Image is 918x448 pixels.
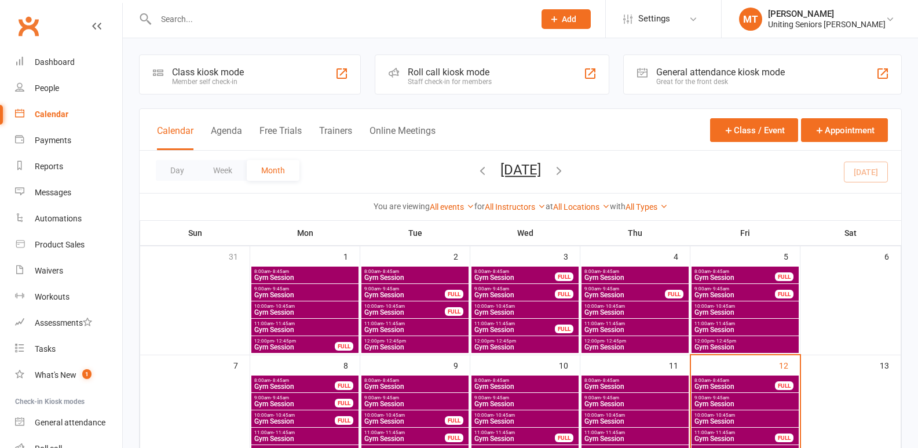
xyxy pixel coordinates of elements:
[470,221,580,245] th: Wed
[474,269,555,274] span: 8:00am
[555,272,573,281] div: FULL
[694,430,776,435] span: 11:00am
[690,221,800,245] th: Fri
[82,369,92,379] span: 1
[254,309,356,316] span: Gym Session
[610,202,626,211] strong: with
[784,246,800,265] div: 5
[493,413,515,418] span: - 10:45am
[247,160,299,181] button: Month
[381,286,399,292] span: - 9:45am
[35,188,71,197] div: Messages
[584,274,686,281] span: Gym Session
[15,310,122,336] a: Assessments
[485,202,546,212] a: All Instructors
[494,338,516,344] span: - 12:45pm
[229,246,250,265] div: 31
[694,418,796,425] span: Gym Session
[584,413,686,418] span: 10:00am
[694,321,796,326] span: 11:00am
[580,221,690,245] th: Thu
[584,269,686,274] span: 8:00am
[250,221,360,245] th: Mon
[711,395,729,400] span: - 9:45am
[370,125,436,150] button: Online Meetings
[710,118,798,142] button: Class / Event
[254,378,335,383] span: 8:00am
[453,246,470,265] div: 2
[555,325,573,333] div: FULL
[14,12,43,41] a: Clubworx
[35,110,68,119] div: Calendar
[584,435,686,442] span: Gym Session
[430,202,474,212] a: All events
[15,49,122,75] a: Dashboard
[343,246,360,265] div: 1
[335,416,353,425] div: FULL
[15,410,122,436] a: General attendance kiosk mode
[15,128,122,154] a: Payments
[714,321,735,326] span: - 11:45am
[553,202,610,212] a: All Locations
[408,78,492,86] div: Staff check-in for members
[254,286,356,292] span: 9:00am
[665,290,683,298] div: FULL
[343,355,360,374] div: 8
[474,418,576,425] span: Gym Session
[335,381,353,390] div: FULL
[626,202,668,212] a: All Types
[364,430,445,435] span: 11:00am
[711,378,729,383] span: - 8:45am
[254,383,335,390] span: Gym Session
[694,378,776,383] span: 8:00am
[172,67,244,78] div: Class kiosk mode
[474,400,576,407] span: Gym Session
[474,430,555,435] span: 11:00am
[604,338,626,344] span: - 12:45pm
[656,67,785,78] div: General attendance kiosk mode
[140,221,250,245] th: Sun
[694,326,796,333] span: Gym Session
[15,180,122,206] a: Messages
[364,326,466,333] span: Gym Session
[383,430,405,435] span: - 11:45am
[768,9,886,19] div: [PERSON_NAME]
[274,338,296,344] span: - 12:45pm
[656,78,785,86] div: Great for the front desk
[739,8,762,31] div: MT
[601,269,619,274] span: - 8:45am
[254,326,356,333] span: Gym Session
[779,355,800,374] div: 12
[273,430,295,435] span: - 11:45am
[604,413,625,418] span: - 10:45am
[601,395,619,400] span: - 9:45am
[445,290,463,298] div: FULL
[35,214,82,223] div: Automations
[383,321,405,326] span: - 11:45am
[364,435,445,442] span: Gym Session
[694,344,796,351] span: Gym Session
[694,435,776,442] span: Gym Session
[474,378,576,383] span: 8:00am
[880,355,901,374] div: 13
[711,269,729,274] span: - 8:45am
[775,434,793,442] div: FULL
[493,321,515,326] span: - 11:45am
[555,290,573,298] div: FULL
[601,378,619,383] span: - 8:45am
[254,321,356,326] span: 11:00am
[364,274,466,281] span: Gym Session
[364,413,445,418] span: 10:00am
[211,125,242,150] button: Agenda
[364,304,445,309] span: 10:00am
[564,246,580,265] div: 3
[364,269,466,274] span: 8:00am
[364,321,466,326] span: 11:00am
[364,400,466,407] span: Gym Session
[584,378,686,383] span: 8:00am
[775,290,793,298] div: FULL
[694,292,776,298] span: Gym Session
[491,378,509,383] span: - 8:45am
[491,286,509,292] span: - 9:45am
[335,342,353,351] div: FULL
